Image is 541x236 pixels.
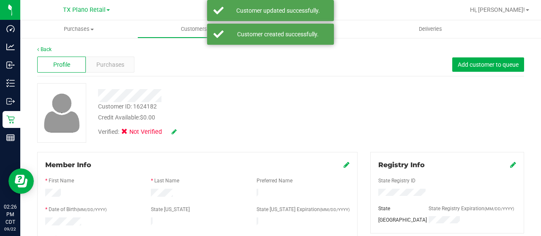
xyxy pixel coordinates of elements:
inline-svg: Outbound [6,97,15,106]
span: Purchases [20,25,137,33]
div: Customer updated successfully. [228,6,328,15]
span: (MM/DD/YYYY) [484,206,514,211]
inline-svg: Inventory [6,79,15,87]
img: user-icon.png [40,91,84,135]
inline-svg: Dashboard [6,24,15,33]
inline-svg: Retail [6,115,15,124]
span: Add customer to queue [458,61,519,68]
a: Deliveries [372,20,489,38]
span: Not Verified [129,127,163,137]
div: Customer created successfully. [228,30,328,38]
div: Customer ID: 1624182 [98,102,157,111]
span: Hi, [PERSON_NAME]! [470,6,525,13]
p: 02:26 PM CDT [4,203,16,226]
button: Add customer to queue [452,57,524,72]
div: [GEOGRAPHIC_DATA] [372,216,422,224]
span: Profile [53,60,70,69]
label: State Registry Expiration [429,205,514,212]
label: Last Name [154,177,179,184]
label: State Registry ID [378,177,415,184]
div: Credit Available: [98,113,335,122]
inline-svg: Reports [6,133,15,142]
a: Customers [137,20,254,38]
span: Registry Info [378,161,425,169]
inline-svg: Inbound [6,61,15,69]
p: 09/22 [4,226,16,232]
span: Customers [138,25,254,33]
label: State [US_STATE] [151,206,190,213]
span: (MM/DD/YYYY) [77,207,107,212]
span: Member Info [45,161,91,169]
label: Preferred Name [257,177,292,184]
label: State [US_STATE] Expiration [257,206,350,213]
span: TX Plano Retail [63,6,106,14]
span: (MM/DD/YYYY) [320,207,350,212]
span: Deliveries [407,25,454,33]
span: Purchases [96,60,124,69]
span: $0.00 [140,114,155,121]
inline-svg: Analytics [6,43,15,51]
a: Purchases [20,20,137,38]
a: Back [37,46,52,52]
div: State [372,205,422,212]
iframe: Resource center [8,168,34,194]
div: Verified: [98,127,177,137]
label: First Name [49,177,74,184]
label: Date of Birth [49,206,107,213]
